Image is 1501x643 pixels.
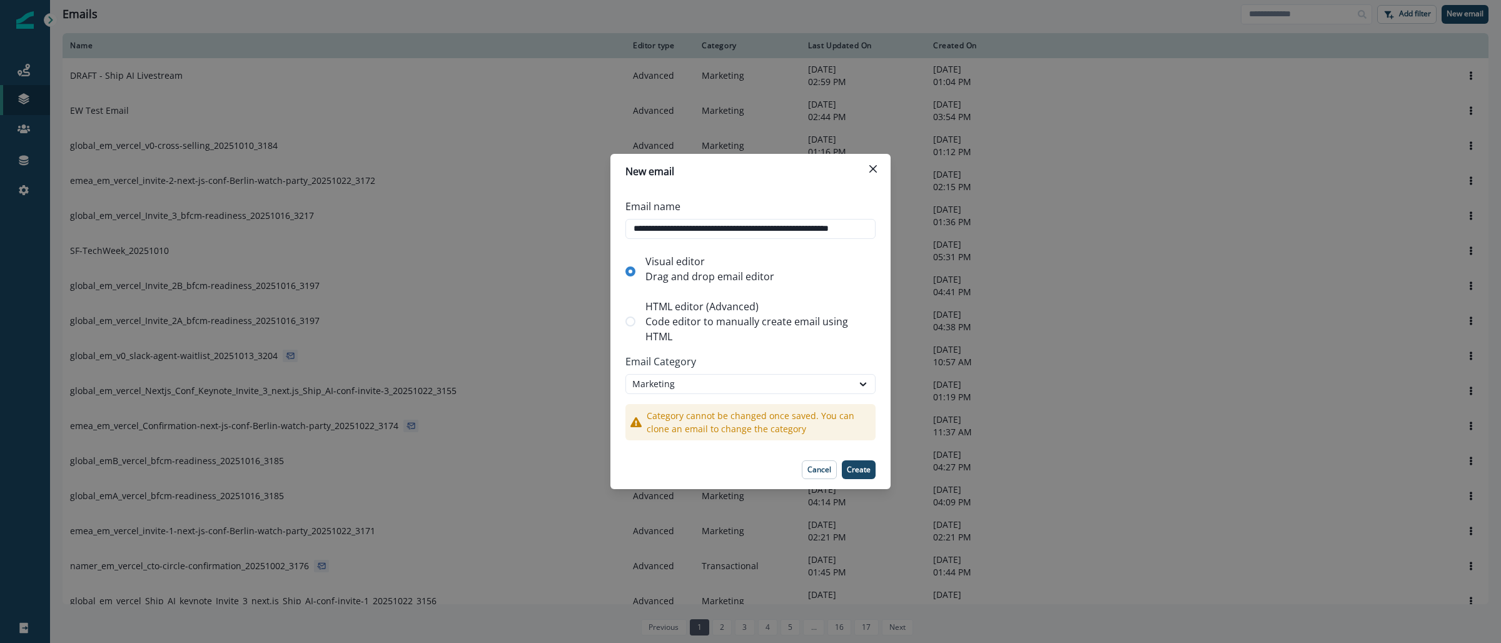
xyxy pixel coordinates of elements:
p: Email name [625,199,680,214]
p: Cancel [807,465,831,474]
p: Email Category [625,349,876,374]
button: Create [842,460,876,479]
p: Code editor to manually create email using HTML [645,314,871,344]
p: Drag and drop email editor [645,269,774,284]
div: Marketing [632,377,846,390]
p: Create [847,465,871,474]
button: Close [863,159,883,179]
p: New email [625,164,674,179]
p: Visual editor [645,254,774,269]
button: Cancel [802,460,837,479]
p: HTML editor (Advanced) [645,299,871,314]
p: Category cannot be changed once saved. You can clone an email to change the category [647,409,871,435]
